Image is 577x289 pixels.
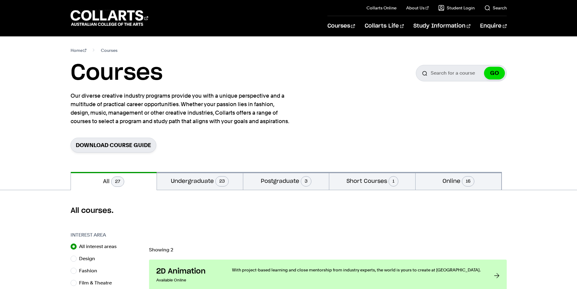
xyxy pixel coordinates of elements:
button: Postgraduate3 [243,172,329,190]
p: Our diverse creative industry programs provide you with a unique perspective and a multitude of p... [71,92,292,126]
button: Short Courses1 [329,172,415,190]
span: 1 [389,176,398,187]
a: Enquire [480,16,506,36]
a: About Us [406,5,429,11]
div: Go to homepage [71,9,148,27]
a: Collarts Online [366,5,396,11]
a: Student Login [438,5,475,11]
a: Study Information [413,16,470,36]
p: Showing 2 [149,247,507,252]
span: 23 [215,176,229,187]
a: Home [71,46,87,55]
span: 3 [301,176,311,187]
span: 27 [111,176,124,187]
span: 16 [462,176,474,187]
span: Courses [101,46,118,55]
h3: 2D Animation [156,267,220,276]
button: Undergraduate23 [157,172,243,190]
label: Design [79,254,100,263]
a: Download Course Guide [71,138,156,153]
h3: Interest Area [71,231,143,239]
h1: Courses [71,59,163,87]
input: Search for a course [416,65,507,81]
a: Collarts Life [365,16,404,36]
button: GO [484,67,505,79]
a: Search [484,5,507,11]
button: Online16 [416,172,502,190]
button: All27 [71,172,157,190]
label: All interest areas [79,242,121,251]
label: Fashion [79,267,102,275]
label: Film & Theatre [79,279,117,287]
p: With project-based learning and close mentorship from industry experts, the world is yours to cre... [232,267,482,273]
h2: All courses. [71,206,507,216]
a: Courses [327,16,355,36]
p: Available Online [156,276,220,284]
